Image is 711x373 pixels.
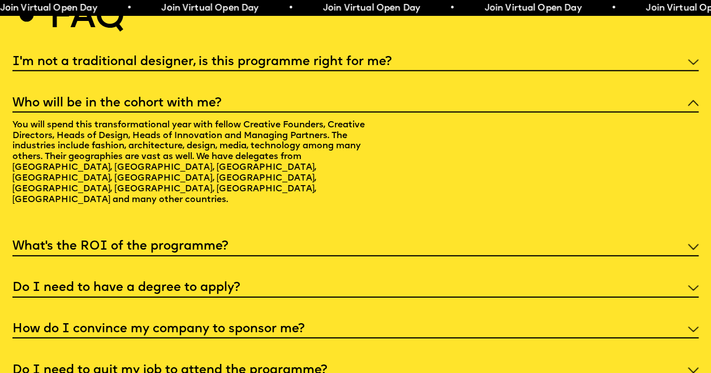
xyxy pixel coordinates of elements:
[12,113,372,215] p: You will spend this transformational year with fellow Creative Founders, Creative Directors, Head...
[12,98,221,109] h5: Who will be in the cohort with me?
[119,4,124,13] span: •
[280,4,285,13] span: •
[49,3,124,34] h2: Faq
[12,282,240,294] h5: Do I need to have a degree to apply?
[603,4,608,13] span: •
[442,4,447,13] span: •
[12,57,391,68] h5: I'm not a traditional designer, is this programme right for me?
[12,241,228,252] h5: What’s the ROI of the programme?
[12,324,304,335] h5: How do I convince my company to sponsor me?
